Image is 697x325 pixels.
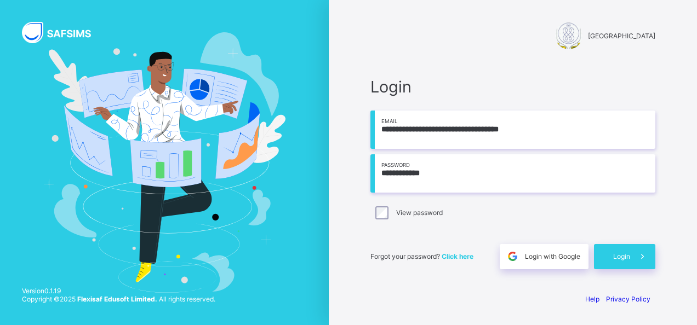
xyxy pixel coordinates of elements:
[588,32,655,40] span: [GEOGRAPHIC_DATA]
[370,77,655,96] span: Login
[525,252,580,260] span: Login with Google
[22,295,215,303] span: Copyright © 2025 All rights reserved.
[43,32,285,292] img: Hero Image
[442,252,473,260] a: Click here
[22,287,215,295] span: Version 0.1.19
[585,295,599,303] a: Help
[22,22,104,43] img: SAFSIMS Logo
[506,250,519,263] img: google.396cfc9801f0270233282035f929180a.svg
[370,252,473,260] span: Forgot your password?
[606,295,650,303] a: Privacy Policy
[396,208,443,217] label: View password
[613,252,630,260] span: Login
[77,295,157,303] strong: Flexisaf Edusoft Limited.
